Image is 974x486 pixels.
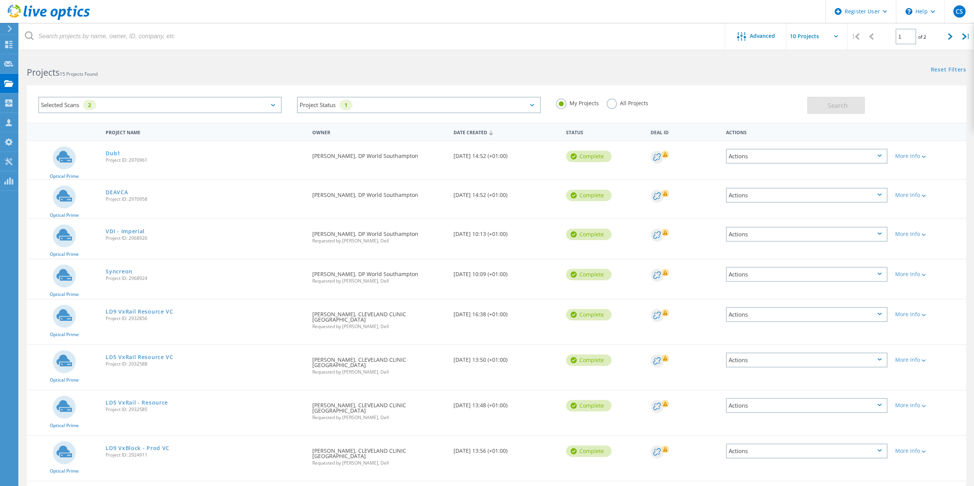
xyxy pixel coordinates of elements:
[726,444,888,458] div: Actions
[726,353,888,367] div: Actions
[50,423,79,428] span: Optical Prime
[339,100,352,110] div: 1
[450,125,563,139] div: Date Created
[308,180,449,205] div: [PERSON_NAME], DP World Southampton
[956,8,963,15] span: CS
[312,324,445,329] span: Requested by [PERSON_NAME], Dell
[8,16,90,21] a: Live Optics Dashboard
[895,403,963,408] div: More Info
[50,469,79,473] span: Optical Prime
[726,227,888,242] div: Actions
[50,332,79,337] span: Optical Prime
[828,101,848,110] span: Search
[106,197,305,202] span: Project ID: 2970958
[450,180,563,205] div: [DATE] 14:52 (+01:00)
[807,97,865,114] button: Search
[607,99,648,106] label: All Projects
[308,259,449,291] div: [PERSON_NAME], DP World Southampton
[106,400,168,405] a: LD5 VxRail - Resource
[895,153,963,159] div: More Info
[312,239,445,243] span: Requested by [PERSON_NAME], Dell
[106,362,305,366] span: Project ID: 2932588
[566,269,612,280] div: Complete
[297,97,540,113] div: Project Status
[895,271,963,277] div: More Info
[958,23,974,50] div: |
[308,436,449,473] div: [PERSON_NAME], CLEVELAND CLINIC [GEOGRAPHIC_DATA]
[106,229,145,234] a: VDI - Imperial
[106,151,121,156] a: Dub1
[106,445,170,451] a: LD9 VxBlock - Prod VC
[27,66,60,78] b: Projects
[722,125,891,139] div: Actions
[308,345,449,382] div: [PERSON_NAME], CLEVELAND CLINIC [GEOGRAPHIC_DATA]
[308,219,449,251] div: [PERSON_NAME], DP World Southampton
[106,354,173,360] a: LD5 VxRail Resource VC
[83,100,96,110] div: 2
[566,354,612,366] div: Complete
[106,276,305,281] span: Project ID: 2968924
[312,415,445,420] span: Requested by [PERSON_NAME], Dell
[312,279,445,283] span: Requested by [PERSON_NAME], Dell
[19,23,726,50] input: Search projects by name, owner, ID, company, etc
[726,398,888,413] div: Actions
[848,23,863,50] div: |
[450,390,563,416] div: [DATE] 13:48 (+01:00)
[50,174,79,179] span: Optical Prime
[106,269,132,274] a: Syncreon
[566,190,612,201] div: Complete
[450,219,563,244] div: [DATE] 10:13 (+01:00)
[60,71,98,77] span: 15 Projects Found
[566,151,612,162] div: Complete
[905,8,912,15] svg: \n
[750,33,775,39] span: Advanced
[726,149,888,164] div: Actions
[50,292,79,297] span: Optical Prime
[106,158,305,163] span: Project ID: 2970961
[895,231,963,237] div: More Info
[566,445,612,457] div: Complete
[102,125,308,139] div: Project Name
[450,299,563,325] div: [DATE] 16:38 (+01:00)
[566,309,612,320] div: Complete
[308,125,449,139] div: Owner
[895,448,963,453] div: More Info
[726,267,888,282] div: Actions
[931,67,966,73] a: Reset Filters
[726,188,888,203] div: Actions
[106,309,173,314] a: LD9 VxRail Resource VC
[450,345,563,370] div: [DATE] 13:50 (+01:00)
[566,400,612,411] div: Complete
[50,378,79,382] span: Optical Prime
[562,125,647,139] div: Status
[450,259,563,284] div: [DATE] 10:09 (+01:00)
[312,461,445,465] span: Requested by [PERSON_NAME], Dell
[895,357,963,362] div: More Info
[50,252,79,257] span: Optical Prime
[308,299,449,336] div: [PERSON_NAME], CLEVELAND CLINIC [GEOGRAPHIC_DATA]
[106,236,305,241] span: Project ID: 2968926
[38,97,282,113] div: Selected Scans
[106,316,305,321] span: Project ID: 2932856
[726,307,888,322] div: Actions
[556,99,599,106] label: My Projects
[50,213,79,218] span: Optical Prime
[895,312,963,317] div: More Info
[566,229,612,240] div: Complete
[450,141,563,166] div: [DATE] 14:52 (+01:00)
[312,370,445,374] span: Requested by [PERSON_NAME], Dell
[106,453,305,457] span: Project ID: 2924911
[647,125,722,139] div: Deal Id
[450,436,563,461] div: [DATE] 13:56 (+01:00)
[106,407,305,412] span: Project ID: 2932585
[106,190,128,195] a: DEAVCA
[308,390,449,427] div: [PERSON_NAME], CLEVELAND CLINIC [GEOGRAPHIC_DATA]
[895,192,963,198] div: More Info
[308,141,449,166] div: [PERSON_NAME], DP World Southampton
[918,34,926,40] span: of 2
